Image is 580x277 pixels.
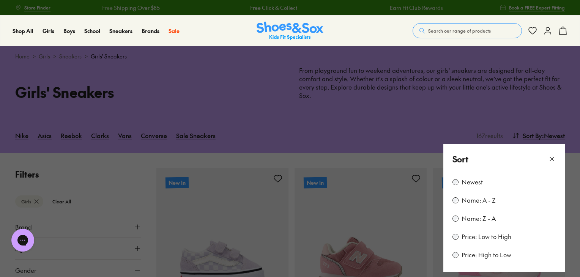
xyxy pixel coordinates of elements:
a: Shop All [13,27,33,35]
img: SNS_Logo_Responsive.svg [257,22,323,40]
label: Newest [462,178,483,186]
label: Name: Z - A [462,214,496,223]
button: Search our range of products [413,23,522,38]
a: Boys [63,27,75,35]
a: Sneakers [109,27,132,35]
label: Name: A - Z [462,196,496,205]
span: Search our range of products [428,27,491,34]
a: Shoes & Sox [257,22,323,40]
label: Price: Low to High [462,233,511,241]
a: Girls [43,27,54,35]
iframe: Gorgias live chat messenger [8,226,38,254]
a: School [84,27,100,35]
p: Sort [452,153,468,165]
a: Brands [142,27,159,35]
a: Sale [169,27,180,35]
label: Price: High to Low [462,251,511,259]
